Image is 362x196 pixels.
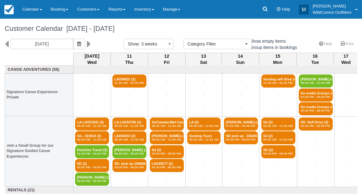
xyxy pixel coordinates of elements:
[150,176,184,182] a: +
[259,53,296,66] th: 15 Mon
[77,138,107,141] em: 08:30 AM - 11:30 AM
[7,67,72,73] a: Canoe Adventures (58)
[299,162,333,169] a: +
[299,5,309,15] div: M
[77,179,107,183] em: 05:00 PM - 08:00 PM
[299,74,333,88] a: [PERSON_NAME] (4)08:30 AM - 11:30 AM
[189,124,219,128] em: 08:30 AM - 11:30 AM
[301,124,331,128] em: 05:00 PM - 08:00 PM
[63,25,115,32] span: [DATE] - [DATE]
[263,81,293,85] em: 11:30 AM - 02:30 PM
[224,106,258,112] a: +
[243,43,301,52] label: Group items in bookings
[261,131,295,144] a: Sd (2)08:30 AM - 11:30 AM
[282,7,290,12] span: Help
[299,176,333,182] a: +
[74,53,111,66] th: [DATE] Wed
[224,162,258,169] a: +
[114,138,145,141] em: 08:30 AM - 11:30 AM
[152,124,182,128] em: 08:30 AM - 11:30 AM
[114,152,145,155] em: 05:00 PM - 08:00 PM
[224,148,258,155] a: +
[185,53,221,66] th: 13 Sat
[5,74,74,116] th: Signature Canoe Experience- Private
[4,5,14,14] img: checkfront-main-nav-mini-logo.png
[77,124,107,128] em: 08:30 AM - 11:30 AM
[5,25,357,32] h1: Customer Calendar
[75,145,109,158] a: Dutchies Travel (2)01:00 PM - 04:00 PM
[112,131,146,144] a: LA034810 (2)08:30 AM - 11:30 AM
[75,78,109,84] a: +
[224,131,258,144] a: SD pick up - 166401 (2)05:00 PM - 08:00 PM
[312,3,351,9] p: [PERSON_NAME]
[114,165,145,169] em: 05:00 PM - 08:00 PM
[224,176,258,182] a: +
[315,40,336,49] a: Help
[334,53,358,66] th: 17 Wed
[187,131,221,144] a: Sundog Tours08:30 AM - 11:30 AM
[150,145,184,158] a: Sd (2)05:00 PM - 08:00 PM
[224,92,258,98] a: +
[301,95,331,99] em: 01:00 PM - 04:00 PM
[112,117,146,131] a: LA-LA032765 (2)08:30 AM - 11:30 AM
[187,78,221,84] a: +
[114,124,145,128] em: 08:30 AM - 11:30 AM
[150,106,184,112] a: +
[243,39,291,43] span: Show empty items
[263,138,293,141] em: 08:30 AM - 11:30 AM
[187,148,221,155] a: +
[77,152,107,155] em: 01:00 PM - 04:00 PM
[261,117,295,131] a: Sd (2)08:30 AM - 11:30 AM
[152,165,182,169] em: 05:00 PM - 08:00 PM
[75,173,109,186] a: [PERSON_NAME] (2)05:00 PM - 08:00 PM
[112,145,146,158] a: [PERSON_NAME] (2)05:00 PM - 08:00 PM
[75,159,109,172] a: SD (2)05:00 PM - 08:00 PM
[224,117,258,131] a: [PERSON_NAME] (2)01:00 PM - 04:00 PM
[296,53,334,66] th: 16 Tue
[261,145,295,158] a: SD (2)05:00 PM - 08:00 PM
[263,124,293,128] em: 08:30 AM - 11:30 AM
[263,152,293,155] em: 05:00 PM - 08:00 PM
[261,92,295,98] a: +
[75,106,109,112] a: +
[112,159,146,172] a: SD- pick up 159698 (2)05:00 PM - 08:00 PM
[299,88,333,102] a: Go media Groups of 1 (6)01:00 PM - 04:00 PM
[261,176,295,182] a: +
[312,9,351,16] p: WildCurrent Outfitters
[243,45,302,49] span: Group items in bookings
[301,81,331,85] em: 08:30 AM - 11:30 AM
[261,106,295,112] a: +
[187,176,221,182] a: +
[124,39,174,49] button: Show: 3 weeks
[75,117,109,131] a: LA-LA031931 (2)08:30 AM - 11:30 AM
[224,78,258,84] a: +
[226,138,256,141] em: 05:00 PM - 08:00 PM
[112,74,146,88] a: LA034831 (2)11:30 AM - 02:30 PM
[336,135,357,141] a: +
[152,152,182,155] em: 05:00 PM - 08:00 PM
[150,117,184,131] a: GoCanada-Met Canades (2)08:30 AM - 11:30 AM
[77,165,107,169] em: 05:00 PM - 08:00 PM
[75,131,109,144] a: Sd-- 161810 (2)08:30 AM - 11:30 AM
[128,41,139,46] span: Show
[139,41,157,46] span: : 3 weeks
[7,187,72,193] a: Rentals (21)
[336,121,357,127] a: +
[243,36,290,46] label: Show empty items
[150,159,184,172] a: LA035577 (2)05:00 PM - 08:00 PM
[111,53,148,66] th: 11 Thu
[336,92,357,98] a: +
[5,116,74,186] th: Join a Small Group for our Signature Guided Canoe Experiences
[189,138,219,141] em: 08:30 AM - 11:30 AM
[187,92,221,98] a: +
[148,53,185,66] th: 12 Fri
[299,117,333,131] a: SD- Self Drive (2)05:00 PM - 08:00 PM
[336,106,357,112] a: +
[150,131,184,144] a: [PERSON_NAME]-confir (2)08:30 AM - 11:30 AM
[226,124,256,128] em: 01:00 PM - 04:00 PM
[221,53,259,66] th: 14 Sun
[187,117,221,131] a: LA (2)08:30 AM - 11:30 AM
[187,106,221,112] a: +
[187,41,244,47] span: Category Filter
[337,40,357,49] a: Print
